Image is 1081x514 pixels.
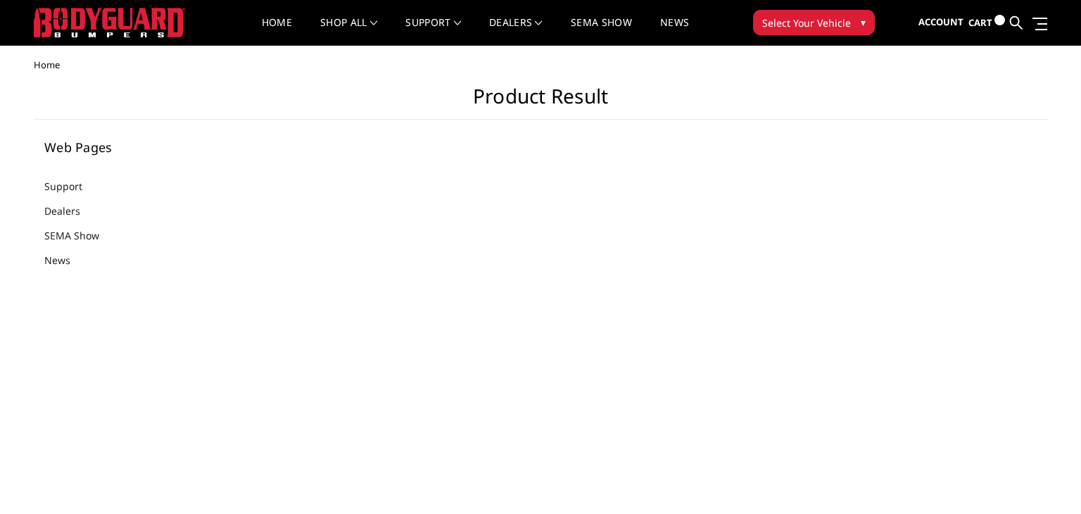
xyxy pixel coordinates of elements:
[753,10,875,35] button: Select Your Vehicle
[34,58,60,71] span: Home
[968,16,992,29] span: Cart
[44,141,216,153] h5: Web Pages
[660,18,689,45] a: News
[34,84,1047,120] h1: Product Result
[861,15,866,30] span: ▾
[44,203,98,218] a: Dealers
[34,8,185,37] img: BODYGUARD BUMPERS
[262,18,292,45] a: Home
[44,228,117,243] a: SEMA Show
[968,4,1005,42] a: Cart
[918,4,963,42] a: Account
[571,18,632,45] a: SEMA Show
[44,179,100,194] a: Support
[320,18,377,45] a: shop all
[44,253,88,268] a: News
[762,15,851,30] span: Select Your Vehicle
[489,18,543,45] a: Dealers
[918,15,963,28] span: Account
[405,18,461,45] a: Support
